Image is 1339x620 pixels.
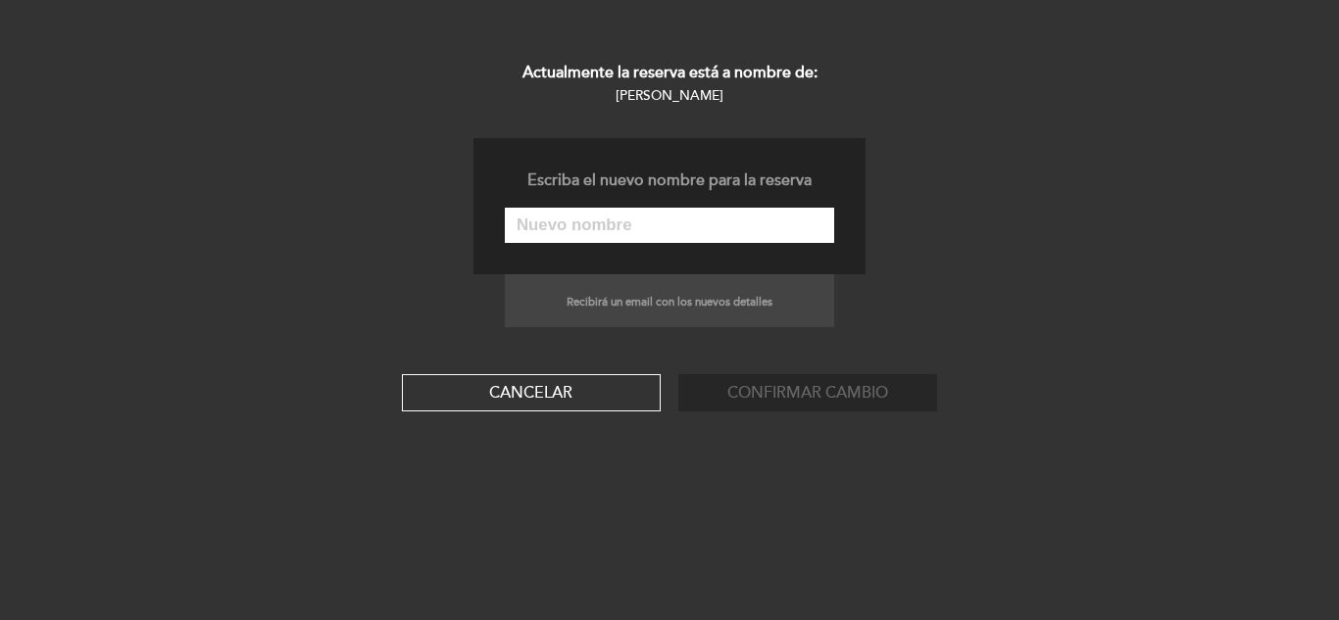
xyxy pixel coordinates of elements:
b: Actualmente la reserva está a nombre de: [522,63,818,82]
small: [PERSON_NAME] [616,87,723,104]
div: Escriba el nuevo nombre para la reserva [505,169,834,192]
button: Cancelar [402,374,661,411]
small: Recibirá un email con los nuevos detalles [567,295,772,309]
button: Confirmar cambio [678,374,937,411]
input: Nuevo nombre [505,208,834,243]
